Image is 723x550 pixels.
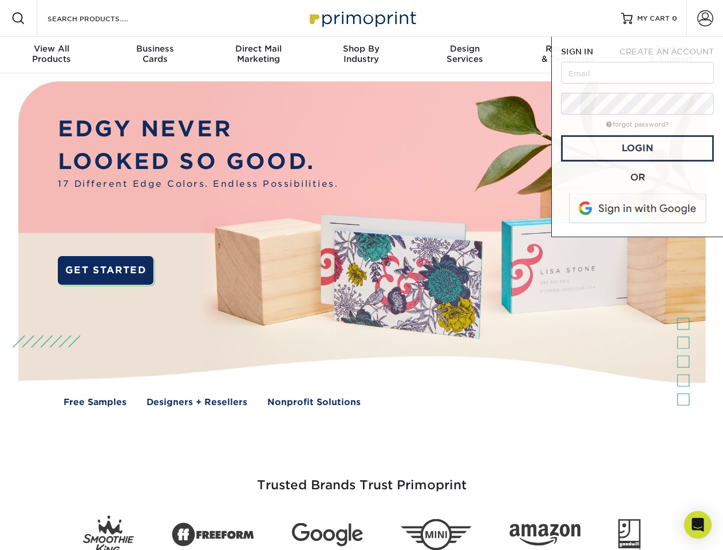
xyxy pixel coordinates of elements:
[413,44,516,64] div: Services
[413,37,516,73] a: DesignServices
[606,121,669,128] a: forgot password?
[618,519,641,550] img: Goodwill
[509,524,580,546] img: Amazon
[310,44,413,64] div: Industry
[46,11,158,25] input: SEARCH PRODUCTS.....
[207,44,310,54] span: Direct Mail
[516,37,619,73] a: Resources& Templates
[58,256,153,285] a: GET STARTED
[637,14,670,23] span: MY CART
[561,62,714,84] input: Email
[58,113,338,146] p: EDGY NEVER
[58,146,338,178] p: LOOKED SO GOOD.
[310,37,413,73] a: Shop ByIndustry
[413,44,516,54] span: Design
[310,44,413,54] span: Shop By
[516,44,619,64] div: & Templates
[207,37,310,73] a: Direct MailMarketing
[27,450,697,506] h3: Trusted Brands Trust Primoprint
[305,6,419,30] img: Primoprint
[561,47,593,56] span: SIGN IN
[58,178,338,191] span: 17 Different Edge Colors. Endless Possibilities.
[147,396,247,409] a: Designers + Resellers
[619,47,714,56] span: CREATE AN ACCOUNT
[292,523,363,547] img: Google
[561,171,714,184] div: OR
[3,515,97,546] iframe: Google Customer Reviews
[103,37,206,73] a: BusinessCards
[103,44,206,64] div: Cards
[561,135,714,162] a: Login
[267,396,361,409] a: Nonprofit Solutions
[103,44,206,54] span: Business
[672,14,677,22] span: 0
[64,396,127,409] a: Free Samples
[516,44,619,54] span: Resources
[684,511,712,539] div: Open Intercom Messenger
[207,44,310,64] div: Marketing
